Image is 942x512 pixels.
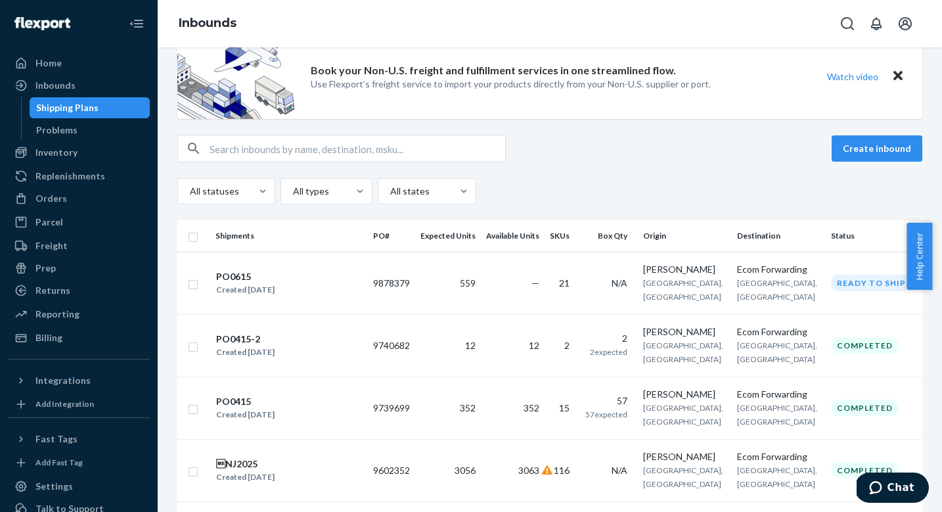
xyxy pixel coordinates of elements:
span: [GEOGRAPHIC_DATA], [GEOGRAPHIC_DATA] [643,278,723,302]
div: 2 [585,332,627,345]
td: 9739699 [368,377,415,439]
button: Open Search Box [834,11,861,37]
div: Home [35,57,62,70]
a: Problems [30,120,150,141]
div: Fast Tags [35,432,78,446]
span: 3056 [455,465,476,476]
div: Freight [35,239,68,252]
div: [PERSON_NAME] [643,263,727,276]
div: Created [DATE] [216,471,275,484]
a: Inbounds [179,16,236,30]
div: Orders [35,192,67,205]
div: Completed [831,337,899,354]
span: — [531,277,539,289]
button: Help Center [907,223,932,290]
div: Add Integration [35,398,94,409]
span: 57 expected [585,409,627,419]
th: Destination [732,220,826,252]
a: Replenishments [8,166,150,187]
button: Open account menu [892,11,918,37]
a: Shipping Plans [30,97,150,118]
div: Ecom Forwarding [737,388,820,401]
button: Create inbound [832,135,922,162]
div: Billing [35,331,62,344]
div: Returns [35,284,70,297]
a: Add Fast Tag [8,455,150,471]
th: Shipments [210,220,368,252]
div: Prep [35,262,56,275]
span: [GEOGRAPHIC_DATA], [GEOGRAPHIC_DATA] [643,465,723,489]
span: 21 [559,277,570,289]
div: Replenishments [35,170,105,183]
a: Parcel [8,212,150,233]
button: Close Navigation [123,11,150,37]
div: Completed [831,400,899,416]
img: Flexport logo [14,17,70,30]
div: PO0415 [216,395,275,408]
button: Fast Tags [8,429,150,450]
a: Orders [8,188,150,209]
div: Completed [831,462,899,478]
span: 2 expected [590,347,627,357]
th: Expected Units [415,220,481,252]
a: Inbounds [8,75,150,96]
td: 9602352 [368,439,415,501]
div: Created [DATE] [216,346,275,359]
div: PO0415-2 [216,333,275,346]
div: Reporting [35,308,79,321]
span: 2 [564,340,570,351]
div: Created [DATE] [216,283,275,296]
a: Billing [8,327,150,348]
th: Box Qty [580,220,638,252]
div: Created [DATE] [216,408,275,421]
div: Parcel [35,216,63,229]
input: All types [292,185,293,198]
span: 116 [554,465,570,476]
th: Available Units [481,220,545,252]
input: All statuses [189,185,190,198]
div: [PERSON_NAME] [643,325,727,338]
button: Close [889,67,907,86]
span: [GEOGRAPHIC_DATA], [GEOGRAPHIC_DATA] [737,403,817,427]
iframe: Opens a widget where you can chat to one of our agents [857,473,929,505]
div: Problems [36,124,78,137]
th: Origin [638,220,732,252]
td: 9878379 [368,252,415,314]
div: Settings [35,480,73,493]
div: NJ2025 [216,457,275,471]
div: 57 [585,394,627,407]
span: [GEOGRAPHIC_DATA], [GEOGRAPHIC_DATA] [737,278,817,302]
p: Use Flexport’s freight service to import your products directly from your Non-U.S. supplier or port. [311,78,711,91]
div: Ready to ship [831,275,912,291]
ol: breadcrumbs [168,5,247,43]
input: Search inbounds by name, destination, msku... [210,135,505,162]
span: 3063 [518,465,539,476]
div: [PERSON_NAME] [643,388,727,401]
div: Integrations [35,374,91,387]
a: Add Integration [8,396,150,412]
div: Shipping Plans [36,101,99,114]
a: Settings [8,476,150,497]
div: PO0615 [216,270,275,283]
div: [PERSON_NAME] [643,450,727,463]
span: 12 [529,340,539,351]
span: 352 [524,402,539,413]
div: Ecom Forwarding [737,325,820,338]
span: 15 [559,402,570,413]
button: Open notifications [863,11,889,37]
span: [GEOGRAPHIC_DATA], [GEOGRAPHIC_DATA] [643,403,723,427]
th: PO# [368,220,415,252]
span: N/A [612,277,627,289]
span: N/A [612,465,627,476]
a: Freight [8,235,150,256]
th: Status [826,220,922,252]
a: Inventory [8,142,150,163]
span: 559 [460,277,476,289]
div: Ecom Forwarding [737,450,820,463]
a: Returns [8,280,150,301]
input: All states [389,185,390,198]
span: [GEOGRAPHIC_DATA], [GEOGRAPHIC_DATA] [737,340,817,364]
span: [GEOGRAPHIC_DATA], [GEOGRAPHIC_DATA] [737,465,817,489]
